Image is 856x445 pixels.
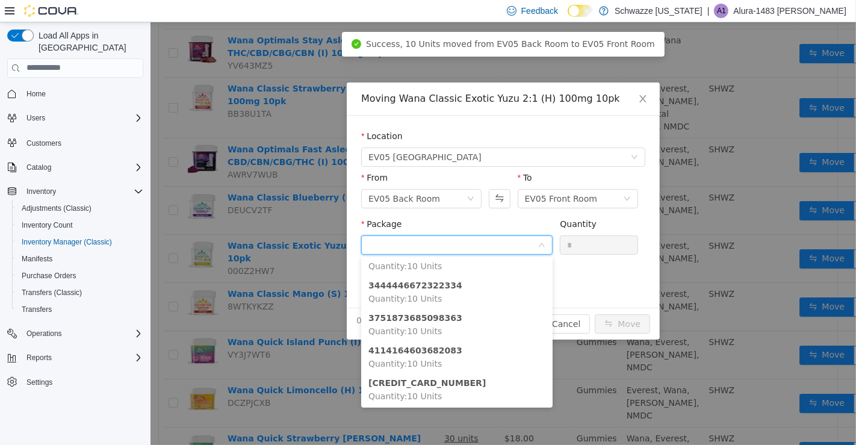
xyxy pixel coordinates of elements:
span: Quantity : 10 Units [218,337,291,346]
button: Inventory [2,183,148,200]
span: Quantity : 10 Units [218,239,291,249]
button: Swap [338,167,359,186]
span: Transfers [22,305,52,314]
button: Inventory Manager (Classic) [12,234,148,251]
span: Catalog [26,163,51,172]
button: icon: swapMove [444,292,500,311]
span: 0 Units will be moved. [206,292,300,305]
p: Schwazze [US_STATE] [615,4,702,18]
li: 3751873685098363 [211,286,402,319]
i: icon: down [473,173,480,181]
button: Inventory Count [12,217,148,234]
span: Operations [26,329,62,338]
a: Adjustments (Classic) [17,201,96,216]
label: From [211,151,237,160]
button: Customers [2,134,148,151]
label: Location [211,109,252,119]
span: Quantity : 10 Units [218,272,291,281]
span: Operations [22,326,143,341]
span: Purchase Orders [22,271,76,281]
span: Inventory Count [17,218,143,232]
span: EV05 Uptown [218,126,331,144]
span: Home [26,89,46,99]
button: Manifests [12,251,148,267]
span: A1 [717,4,726,18]
button: Catalog [22,160,56,175]
span: Transfers [17,302,143,317]
button: Reports [22,350,57,365]
strong: [CREDIT_CARD_NUMBER] [218,356,335,366]
span: Users [26,113,45,123]
button: Operations [2,325,148,342]
input: Dark Mode [568,5,593,17]
span: Settings [26,378,52,387]
button: Cancel [392,292,439,311]
span: Inventory Count [22,220,73,230]
img: Cova [24,5,78,17]
a: Customers [22,136,66,151]
li: 6274062166669016 [211,351,402,384]
div: EV05 Front Room [374,167,447,185]
li: 4114164603682083 [211,319,402,351]
a: Home [22,87,51,101]
a: Inventory Manager (Classic) [17,235,117,249]
button: Transfers (Classic) [12,284,148,301]
span: Adjustments (Classic) [17,201,143,216]
span: Inventory [22,184,143,199]
p: | [707,4,710,18]
label: Quantity [409,197,446,207]
span: Transfers (Classic) [22,288,82,297]
strong: 3751873685098363 [218,291,312,300]
span: Home [22,86,143,101]
li: 0416222581633858 [211,221,402,254]
button: Users [2,110,148,126]
strong: 3444446672322334 [218,258,312,268]
div: EV05 Back Room [218,167,290,185]
span: Feedback [521,5,558,17]
a: Transfers (Classic) [17,285,87,300]
i: icon: down [480,131,488,140]
button: Purchase Orders [12,267,148,284]
label: To [367,151,382,160]
label: Package [211,197,251,207]
span: Customers [26,138,61,148]
input: Package [218,215,387,233]
span: Manifests [17,252,143,266]
button: Inventory [22,184,61,199]
span: Reports [22,350,143,365]
span: Success, 10 Units moved from EV05 Back Room to EV05 Front Room [216,17,504,26]
span: Load All Apps in [GEOGRAPHIC_DATA] [34,30,143,54]
span: Inventory Manager (Classic) [17,235,143,249]
span: Users [22,111,143,125]
a: Purchase Orders [17,269,81,283]
button: Operations [22,326,67,341]
button: Users [22,111,50,125]
a: Manifests [17,252,57,266]
button: Home [2,85,148,102]
button: Adjustments (Classic) [12,200,148,217]
span: Inventory [26,187,56,196]
span: Quantity : 10 Units [218,304,291,314]
p: Alura-1483 [PERSON_NAME] [733,4,846,18]
i: icon: check-circle [201,17,211,26]
button: Settings [2,373,148,391]
button: Close [476,60,509,94]
span: Manifests [22,254,52,264]
span: Purchase Orders [17,269,143,283]
span: Transfers (Classic) [17,285,143,300]
button: Transfers [12,301,148,318]
span: Catalog [22,160,143,175]
span: Reports [26,353,52,363]
span: Adjustments (Classic) [22,204,91,213]
div: Moving Wana Classic Exotic Yuzu 2:1 (H) 100mg 10pk [211,70,495,83]
div: Alura-1483 Montano-Saiz [714,4,728,18]
input: Quantity [410,214,487,232]
button: Catalog [2,159,148,176]
span: Customers [22,135,143,150]
i: icon: down [388,219,395,228]
li: 3444446672322334 [211,254,402,286]
nav: Complex example [7,80,143,422]
strong: 4114164603682083 [218,323,312,333]
span: Settings [22,375,143,390]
